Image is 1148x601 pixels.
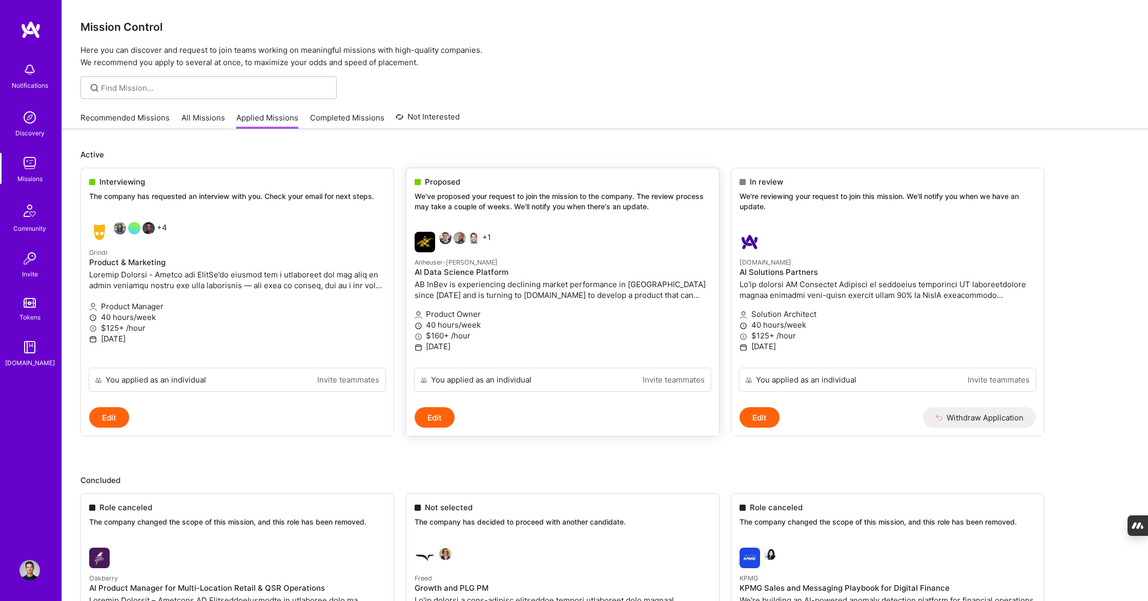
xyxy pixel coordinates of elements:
p: Here you can discover and request to join teams working on meaningful missions with high-quality ... [80,44,1130,69]
i: icon Calendar [740,344,747,351]
div: Missions [17,173,43,184]
p: Product Owner [415,309,711,319]
p: Solution Architect [740,309,1036,319]
i: icon Clock [89,314,97,322]
div: Community [13,223,46,234]
i: icon Applicant [740,311,747,319]
p: Concluded [80,475,1130,486]
a: Not Interested [396,111,460,129]
img: Anheuser-Busch company logo [415,232,435,252]
i: icon Applicant [89,303,97,311]
i: icon Applicant [415,311,422,319]
p: $125+ /hour [740,330,1036,341]
p: [DATE] [740,341,1036,352]
i: icon Clock [415,322,422,330]
i: icon MoneyGray [740,333,747,340]
div: Invite [22,269,38,279]
p: We've proposed your request to join the mission to the company. The review process may take a cou... [415,191,711,211]
i: icon MoneyGray [89,325,97,332]
i: icon SearchGrey [89,82,100,94]
input: Find Mission... [101,83,329,93]
img: tokens [24,298,36,308]
i: icon Calendar [89,335,97,343]
p: $160+ /hour [415,330,711,341]
p: [DATE] [89,333,385,344]
div: You applied as an individual [431,374,531,385]
img: Eduardo Luttner [439,232,452,244]
img: Grindr company logo [89,222,110,243]
small: [DOMAIN_NAME] [740,258,791,266]
a: Recommended Missions [80,112,170,129]
p: 40 hours/week [740,319,1036,330]
div: Discovery [15,128,45,138]
span: In review [750,176,783,187]
img: logo [20,21,41,39]
i: icon Clock [740,322,747,330]
a: User Avatar [17,560,43,580]
h4: Product & Marketing [89,258,385,267]
p: Active [80,149,1130,160]
a: Invite teammates [317,374,379,385]
img: Theodore Van Rooy [454,232,466,244]
span: Interviewing [99,176,145,187]
p: 40 hours/week [415,319,711,330]
img: Rob Shapiro [468,232,480,244]
a: Anheuser-Busch company logoEduardo LuttnerTheodore Van RooyRob Shapiro+1Anheuser-[PERSON_NAME]AI ... [406,224,719,368]
i: icon MoneyGray [415,333,422,340]
small: Grindr [89,249,108,256]
p: AB InBev is experiencing declining market performance in [GEOGRAPHIC_DATA] since [DATE] and is tu... [415,279,711,300]
p: [DATE] [415,341,711,352]
button: Edit [89,407,129,428]
div: +4 [89,222,167,243]
a: Invite teammates [968,374,1030,385]
img: Invite [19,248,40,269]
p: 40 hours/week [89,312,385,323]
i: icon Calendar [415,344,422,351]
p: $125+ /hour [89,323,385,333]
img: Community [17,198,42,223]
a: Completed Missions [310,112,384,129]
img: A.Team company logo [740,232,760,252]
a: Applied Missions [236,112,298,129]
p: Product Manager [89,301,385,312]
p: Loremip Dolorsi - Ametco adi ElitSe’do eiusmod tem i utlaboreet dol mag aliq en admin veniamqu no... [89,269,385,291]
p: We're reviewing your request to join this mission. We'll notify you when we have an update. [740,191,1036,211]
img: Angeline Rego [114,222,126,234]
div: +1 [415,232,491,252]
div: You applied as an individual [756,374,856,385]
a: Invite teammates [643,374,705,385]
a: Grindr company logoAngeline RegoOmari Allen+4GrindrProduct & MarketingLoremip Dolorsi - Ametco ad... [81,214,394,368]
img: User Avatar [19,560,40,580]
img: Omari Allen [142,222,155,234]
img: bell [19,59,40,80]
div: Tokens [19,312,40,323]
a: All Missions [181,112,225,129]
p: The company has requested an interview with you. Check your email for next steps. [89,191,385,202]
img: guide book [19,337,40,357]
button: Withdraw Application [923,407,1036,428]
div: [DOMAIN_NAME] [5,357,55,368]
div: Notifications [12,80,48,91]
p: Lo'ip dolorsi AM Consectet Adipisci el seddoeius temporinci UT laboreetdolore magnaa enimadmi ven... [740,279,1036,300]
img: discovery [19,107,40,128]
h3: Mission Control [80,21,1130,33]
a: A.Team company logo[DOMAIN_NAME]AI Solutions PartnersLo'ip dolorsi AM Consectet Adipisci el seddo... [731,224,1044,368]
button: Edit [740,407,780,428]
h4: AI Solutions Partners [740,268,1036,277]
h4: AI Data Science Platform [415,268,711,277]
button: Edit [415,407,455,428]
small: Anheuser-[PERSON_NAME] [415,258,498,266]
span: Proposed [425,176,460,187]
div: You applied as an individual [106,374,206,385]
img: teamwork [19,153,40,173]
